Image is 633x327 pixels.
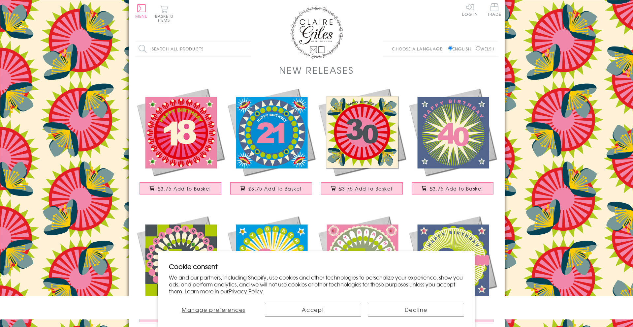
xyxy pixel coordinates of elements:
input: Welsh [476,46,480,50]
img: Birthday Card, Age 60 - Sunshine, Happy 60th Birthday, Embellished with pompoms [226,214,317,305]
span: £3.75 Add to Basket [248,185,302,192]
button: £3.75 Add to Basket [321,182,403,194]
img: Birthday Card, Age 70 - Flower Power, Happy 70th Birthday, Embellished with pompoms [317,214,407,305]
input: Search [244,42,251,56]
a: Birthday Card, Age 40 - Starburst, Happy 40th Birthday, Embellished with pompoms £3.75 Add to Basket [407,87,498,201]
img: Birthday Card, Age 30 - Flowers, Happy 30th Birthday, Embellished with pompoms [317,87,407,177]
a: Privacy Policy [229,287,263,295]
button: Decline [368,303,464,316]
button: Basket0 items [155,5,173,22]
p: We and our partners, including Shopify, use cookies and other technologies to personalize your ex... [169,274,464,294]
h1: New Releases [279,63,354,77]
button: Menu [135,4,148,18]
button: Accept [265,303,361,316]
label: Welsh [476,46,495,52]
img: Birthday Card, Age 80 - Wheel, Happy 80th Birthday, Embellished with pompoms [407,214,498,305]
button: Manage preferences [169,303,259,316]
button: £3.75 Add to Basket [140,182,221,194]
button: £3.75 Add to Basket [230,182,312,194]
a: Trade [488,3,501,17]
span: Menu [135,13,148,19]
a: Birthday Card, Age 30 - Flowers, Happy 30th Birthday, Embellished with pompoms £3.75 Add to Basket [317,87,407,201]
input: Search all products [135,42,251,56]
span: £3.75 Add to Basket [158,185,211,192]
span: £3.75 Add to Basket [430,185,484,192]
h2: Cookie consent [169,262,464,271]
img: Birthday Card, Age 50 - Chequers, Happy 50th Birthday, Embellished with pompoms [135,214,226,305]
button: £3.75 Add to Basket [412,182,493,194]
input: English [448,46,453,50]
span: 0 items [158,13,173,23]
span: Manage preferences [182,306,245,313]
img: Birthday Card, Age 21 - Blue Circle, Happy 21st Birthday, Embellished with pompoms [226,87,317,177]
img: Birthday Card, Age 18 - Pink Circle, Happy 18th Birthday, Embellished with pompoms [135,87,226,177]
label: English [448,46,474,52]
a: Log In [462,3,478,16]
img: Birthday Card, Age 40 - Starburst, Happy 40th Birthday, Embellished with pompoms [407,87,498,177]
p: Choose a language: [392,46,447,52]
span: Trade [488,3,501,16]
a: Birthday Card, Age 18 - Pink Circle, Happy 18th Birthday, Embellished with pompoms £3.75 Add to B... [135,87,226,201]
a: Birthday Card, Age 21 - Blue Circle, Happy 21st Birthday, Embellished with pompoms £3.75 Add to B... [226,87,317,201]
img: Claire Giles Greetings Cards [290,7,343,59]
span: £3.75 Add to Basket [339,185,393,192]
